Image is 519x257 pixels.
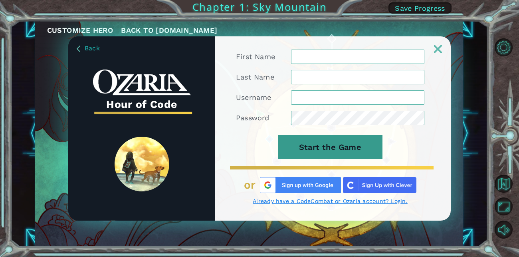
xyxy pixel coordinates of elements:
img: whiteOzariaWordmark.png [93,70,191,96]
h3: Hour of Code [93,96,191,113]
label: Password [236,113,269,123]
span: Back [85,44,100,52]
button: Start the Game [278,135,382,159]
a: Already have a CodeCombat or Ozaria account? Login. [236,197,424,205]
img: BackArrow_Dusk.png [77,46,80,52]
label: Username [236,93,271,102]
img: SpiritLandReveal.png [115,137,169,191]
img: Google%20Sign%20Up.png [260,177,341,193]
img: ExitButton_Dusk.png [434,45,442,53]
img: clever_sso_button@2x.png [343,177,416,193]
label: Last Name [236,72,274,82]
span: or [244,179,256,191]
label: First Name [236,52,275,62]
